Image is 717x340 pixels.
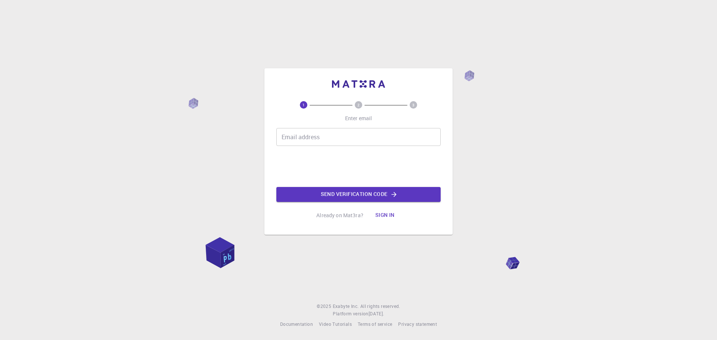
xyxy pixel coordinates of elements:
[302,152,415,181] iframe: reCAPTCHA
[358,321,392,328] a: Terms of service
[280,321,313,327] span: Documentation
[333,303,359,309] span: Exabyte Inc.
[316,212,363,219] p: Already on Mat3ra?
[345,115,372,122] p: Enter email
[333,303,359,310] a: Exabyte Inc.
[319,321,352,327] span: Video Tutorials
[369,311,384,316] span: [DATE] .
[333,310,368,318] span: Platform version
[317,303,332,310] span: © 2025
[398,321,437,327] span: Privacy statement
[357,102,360,107] text: 2
[319,321,352,328] a: Video Tutorials
[360,303,400,310] span: All rights reserved.
[369,208,401,223] button: Sign in
[276,187,441,202] button: Send verification code
[302,102,305,107] text: 1
[358,321,392,327] span: Terms of service
[280,321,313,328] a: Documentation
[412,102,415,107] text: 3
[369,310,384,318] a: [DATE].
[398,321,437,328] a: Privacy statement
